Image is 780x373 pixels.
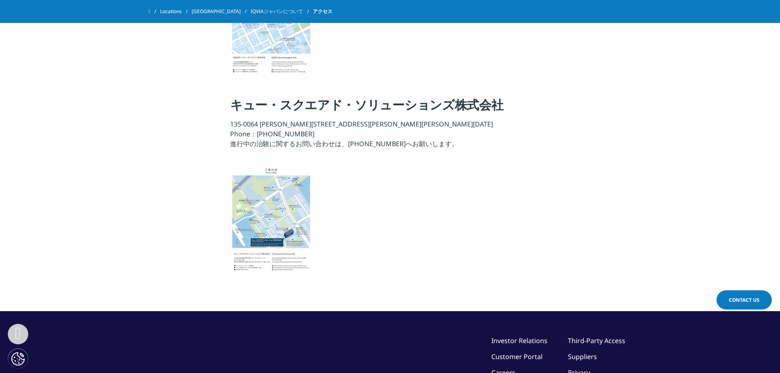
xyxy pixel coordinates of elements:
[160,4,192,19] a: Locations
[491,336,547,345] a: Investor Relations
[717,290,772,310] a: Contact Us
[729,296,760,303] span: Contact Us
[251,4,313,19] a: IQVIAジャパンについて
[230,96,503,113] strong: キュー・スクエアド・ソリューションズ株式会社
[313,4,332,19] span: アクセス
[230,119,550,154] p: 135-0064 [PERSON_NAME][STREET_ADDRESS][PERSON_NAME][PERSON_NAME][DATE] Phone：[PHONE_NUMBER] 進行中の治...
[192,4,251,19] a: [GEOGRAPHIC_DATA]
[568,352,597,361] a: Suppliers
[568,336,625,345] a: Third-Party Access
[491,352,543,361] a: Customer Portal
[8,348,28,369] button: Cookie 設定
